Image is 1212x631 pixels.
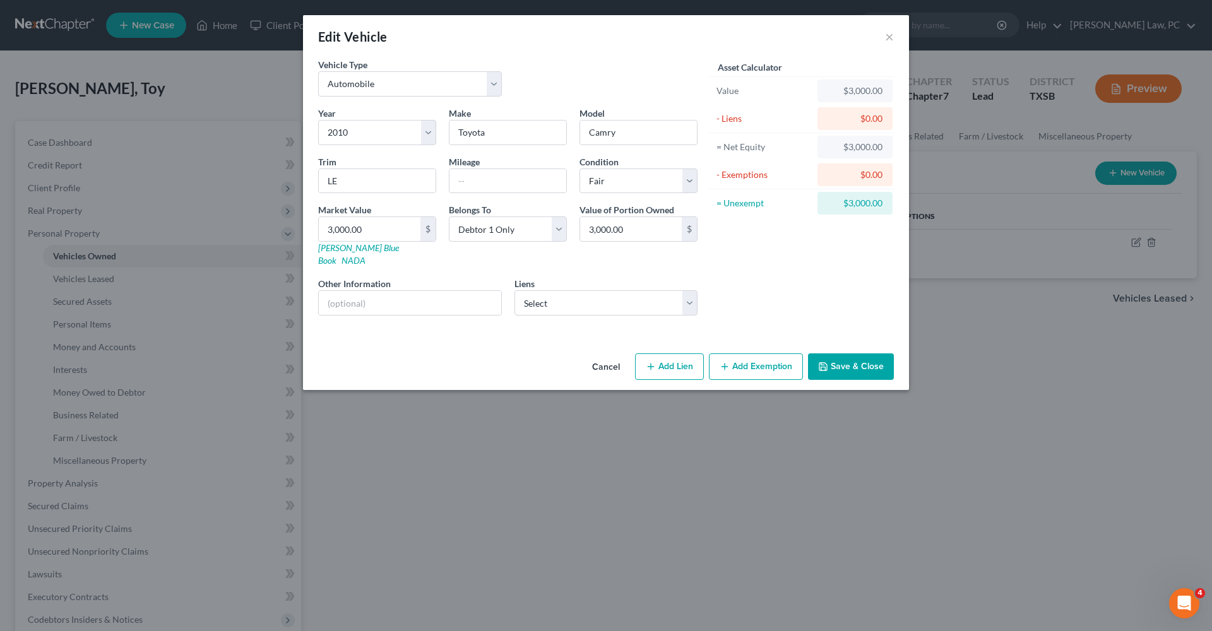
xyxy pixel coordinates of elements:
label: Liens [514,277,535,290]
button: × [885,29,894,44]
input: ex. Altima [580,121,697,144]
label: Mileage [449,155,480,168]
div: $0.00 [828,168,882,181]
a: NADA [342,255,365,266]
label: Model [579,107,605,120]
div: = Unexempt [716,197,812,209]
button: Add Exemption [709,353,803,380]
a: [PERSON_NAME] Blue Book [318,242,399,266]
input: ex. Nissan [449,121,566,144]
input: ex. LS, LT, etc [319,169,436,193]
div: $0.00 [828,112,882,125]
label: Value of Portion Owned [579,203,674,216]
div: - Liens [716,112,812,125]
div: $3,000.00 [828,141,882,153]
span: Make [449,108,471,119]
input: (optional) [319,291,501,315]
span: 4 [1195,588,1205,598]
div: $3,000.00 [828,85,882,97]
input: 0.00 [580,217,682,241]
div: = Net Equity [716,141,812,153]
iframe: Intercom live chat [1169,588,1199,618]
button: Save & Close [808,353,894,380]
div: Edit Vehicle [318,28,388,45]
input: -- [449,169,566,193]
label: Condition [579,155,619,168]
label: Asset Calculator [718,61,782,74]
label: Year [318,107,336,120]
button: Add Lien [635,353,704,380]
div: $3,000.00 [828,197,882,209]
button: Cancel [582,355,630,380]
label: Market Value [318,203,371,216]
div: Value [716,85,812,97]
label: Vehicle Type [318,58,367,71]
span: Belongs To [449,204,491,215]
div: $ [682,217,697,241]
div: - Exemptions [716,168,812,181]
input: 0.00 [319,217,420,241]
div: $ [420,217,436,241]
label: Other Information [318,277,391,290]
label: Trim [318,155,336,168]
